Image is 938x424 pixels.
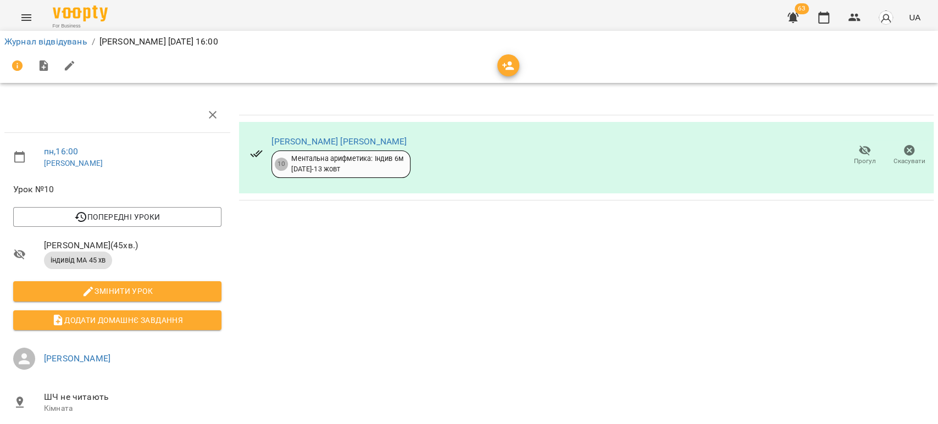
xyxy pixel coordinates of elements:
span: ШЧ не читають [44,390,221,404]
button: Додати домашнє завдання [13,310,221,330]
div: 10 [275,158,288,171]
a: Журнал відвідувань [4,36,87,47]
span: 63 [795,3,809,14]
a: пн , 16:00 [44,146,78,157]
button: UA [904,7,925,27]
button: Menu [13,4,40,31]
span: індивід МА 45 хв [44,255,112,265]
span: Змінити урок [22,284,213,298]
span: Прогул [854,157,876,166]
a: [PERSON_NAME] [44,353,110,364]
button: Скасувати [887,140,931,171]
div: Ментальна арифметика: Індив 6м [DATE] - 13 жовт [291,154,403,174]
img: Voopty Logo [53,5,108,21]
img: avatar_s.png [878,10,893,25]
p: Кімната [44,403,221,414]
span: Попередні уроки [22,210,213,224]
a: [PERSON_NAME] [PERSON_NAME] [271,136,407,147]
span: Скасувати [893,157,925,166]
span: [PERSON_NAME] ( 45 хв. ) [44,239,221,252]
li: / [92,35,95,48]
span: For Business [53,23,108,30]
button: Попередні уроки [13,207,221,227]
button: Змінити урок [13,281,221,301]
span: Урок №10 [13,183,221,196]
p: [PERSON_NAME] [DATE] 16:00 [99,35,218,48]
span: UA [909,12,920,23]
button: Прогул [842,140,887,171]
span: Додати домашнє завдання [22,314,213,327]
nav: breadcrumb [4,35,934,48]
a: [PERSON_NAME] [44,159,103,168]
